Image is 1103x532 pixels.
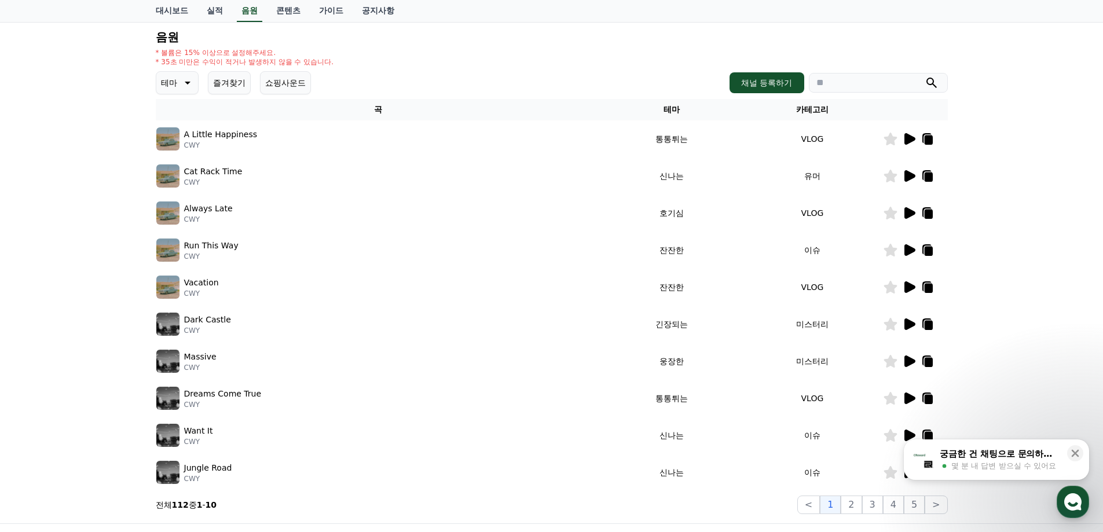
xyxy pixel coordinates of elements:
[156,276,179,299] img: music
[156,57,334,67] p: * 35초 미만은 수익이 적거나 발생하지 않을 수 있습니다.
[184,240,239,252] p: Run This Way
[76,367,149,396] a: 대화
[601,269,742,306] td: 잔잔한
[156,164,179,188] img: music
[742,454,882,491] td: 이슈
[156,239,179,262] img: music
[601,306,742,343] td: 긴장되는
[179,384,193,394] span: 설정
[841,496,862,514] button: 2
[184,400,262,409] p: CWY
[184,252,239,261] p: CWY
[156,201,179,225] img: music
[184,289,219,298] p: CWY
[184,277,219,289] p: Vacation
[601,157,742,195] td: 신나는
[156,424,179,447] img: music
[156,71,199,94] button: 테마
[601,454,742,491] td: 신나는
[601,417,742,454] td: 신나는
[156,31,948,43] h4: 음원
[925,496,947,514] button: >
[156,127,179,151] img: music
[197,500,203,509] strong: 1
[184,425,213,437] p: Want It
[184,203,233,215] p: Always Late
[184,178,243,187] p: CWY
[3,367,76,396] a: 홈
[742,417,882,454] td: 이슈
[742,120,882,157] td: VLOG
[206,500,217,509] strong: 10
[184,166,243,178] p: Cat Rack Time
[883,496,904,514] button: 4
[149,367,222,396] a: 설정
[156,387,179,410] img: music
[184,141,258,150] p: CWY
[601,99,742,120] th: 테마
[601,120,742,157] td: 통통튀는
[904,496,925,514] button: 5
[742,195,882,232] td: VLOG
[742,380,882,417] td: VLOG
[184,363,217,372] p: CWY
[184,326,231,335] p: CWY
[184,388,262,400] p: Dreams Come True
[156,499,217,511] p: 전체 중 -
[172,500,189,509] strong: 112
[742,232,882,269] td: 이슈
[184,314,231,326] p: Dark Castle
[601,195,742,232] td: 호기심
[184,215,233,224] p: CWY
[184,351,217,363] p: Massive
[742,343,882,380] td: 미스터리
[601,380,742,417] td: 통통튀는
[106,385,120,394] span: 대화
[820,496,841,514] button: 1
[156,461,179,484] img: music
[742,99,882,120] th: 카테고리
[156,99,602,120] th: 곡
[742,157,882,195] td: 유머
[161,75,177,91] p: 테마
[742,306,882,343] td: 미스터리
[601,232,742,269] td: 잔잔한
[184,437,213,446] p: CWY
[184,462,232,474] p: Jungle Road
[36,384,43,394] span: 홈
[156,48,334,57] p: * 볼륨은 15% 이상으로 설정해주세요.
[260,71,311,94] button: 쇼핑사운드
[156,350,179,373] img: music
[184,129,258,141] p: A Little Happiness
[601,343,742,380] td: 웅장한
[730,72,804,93] button: 채널 등록하기
[208,71,251,94] button: 즐겨찾기
[862,496,883,514] button: 3
[156,313,179,336] img: music
[742,269,882,306] td: VLOG
[797,496,820,514] button: <
[184,474,232,483] p: CWY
